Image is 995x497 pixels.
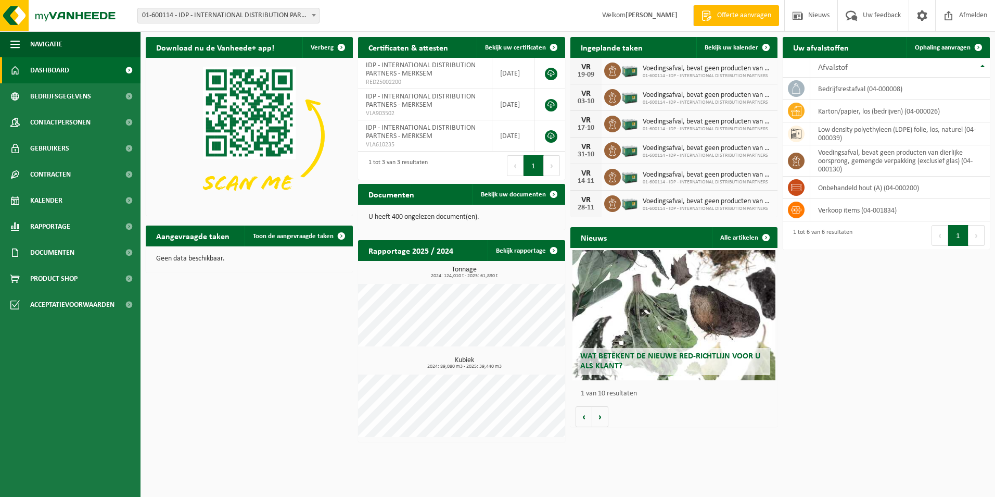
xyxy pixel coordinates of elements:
[245,226,352,246] a: Toon de aangevraagde taken
[643,65,772,73] span: Voedingsafval, bevat geen producten van dierlijke oorsprong, gemengde verpakking...
[485,44,546,51] span: Bekijk uw certificaten
[492,120,534,152] td: [DATE]
[477,37,564,58] a: Bekijk uw certificaten
[481,191,546,198] span: Bekijk uw documenten
[492,89,534,120] td: [DATE]
[363,364,565,369] span: 2024: 89,080 m3 - 2025: 39,440 m3
[30,83,91,109] span: Bedrijfsgegevens
[358,37,458,57] h2: Certificaten & attesten
[30,109,91,135] span: Contactpersonen
[146,37,285,57] h2: Download nu de Vanheede+ app!
[818,64,848,72] span: Afvalstof
[705,44,758,51] span: Bekijk uw kalender
[507,155,524,176] button: Previous
[30,292,114,318] span: Acceptatievoorwaarden
[643,126,772,132] span: 01-600114 - IDP - INTERNATIONAL DISTRIBUTION PARTNERS
[643,100,772,106] span: 01-600114 - IDP - INTERNATIONAL DISTRIBUTION PARTNERS
[368,214,555,221] p: U heeft 400 ongelezen document(en).
[783,37,859,57] h2: Uw afvalstoffen
[492,58,534,89] td: [DATE]
[524,155,544,176] button: 1
[30,240,74,266] span: Documenten
[576,169,596,178] div: VR
[253,233,334,240] span: Toon de aangevraagde taken
[643,73,772,79] span: 01-600114 - IDP - INTERNATIONAL DISTRIBUTION PARTNERS
[138,8,319,23] span: 01-600114 - IDP - INTERNATIONAL DISTRIBUTION PARTNERS - MERKSEM
[810,122,990,145] td: low density polyethyleen (LDPE) folie, los, naturel (04-000039)
[363,154,428,177] div: 1 tot 3 van 3 resultaten
[30,214,70,240] span: Rapportage
[592,406,608,427] button: Volgende
[626,11,678,19] strong: [PERSON_NAME]
[30,266,78,292] span: Product Shop
[363,266,565,279] h3: Tonnage
[30,135,69,161] span: Gebruikers
[576,125,596,132] div: 17-10
[366,124,476,140] span: IDP - INTERNATIONAL DISTRIBUTION PARTNERS - MERKSEM
[810,78,990,100] td: bedrijfsrestafval (04-000008)
[366,93,476,109] span: IDP - INTERNATIONAL DISTRIBUTION PARTNERS - MERKSEM
[156,255,342,263] p: Geen data beschikbaar.
[696,37,776,58] a: Bekijk uw kalender
[570,37,653,57] h2: Ingeplande taken
[363,357,565,369] h3: Kubiek
[621,61,639,79] img: PB-LB-0680-HPE-GN-01
[366,61,476,78] span: IDP - INTERNATIONAL DISTRIBUTION PARTNERS - MERKSEM
[810,145,990,177] td: voedingsafval, bevat geen producten van dierlijke oorsprong, gemengde verpakking (exclusief glas)...
[146,226,240,246] h2: Aangevraagde taken
[643,171,772,179] span: Voedingsafval, bevat geen producten van dierlijke oorsprong, gemengde verpakking...
[643,118,772,126] span: Voedingsafval, bevat geen producten van dierlijke oorsprong, gemengde verpakking...
[30,161,71,188] span: Contracten
[572,250,775,380] a: Wat betekent de nieuwe RED-richtlijn voor u als klant?
[576,116,596,125] div: VR
[581,390,772,397] p: 1 van 10 resultaten
[810,199,990,221] td: verkoop items (04-001834)
[576,90,596,98] div: VR
[932,225,948,246] button: Previous
[366,141,484,149] span: VLA610235
[915,44,971,51] span: Ophaling aanvragen
[643,179,772,185] span: 01-600114 - IDP - INTERNATIONAL DISTRIBUTION PARTNERS
[576,71,596,79] div: 19-09
[643,197,772,206] span: Voedingsafval, bevat geen producten van dierlijke oorsprong, gemengde verpakking...
[712,227,776,248] a: Alle artikelen
[570,227,617,247] h2: Nieuws
[580,352,760,370] span: Wat betekent de nieuwe RED-richtlijn voor u als klant?
[302,37,352,58] button: Verberg
[488,240,564,261] a: Bekijk rapportage
[788,224,852,247] div: 1 tot 6 van 6 resultaten
[621,141,639,158] img: PB-LB-0680-HPE-GN-01
[363,274,565,279] span: 2024: 124,010 t - 2025: 61,890 t
[576,178,596,185] div: 14-11
[643,91,772,100] span: Voedingsafval, bevat geen producten van dierlijke oorsprong, gemengde verpakking...
[621,167,639,185] img: PB-LB-0680-HPE-GN-01
[621,114,639,132] img: PB-LB-0680-HPE-GN-01
[621,194,639,212] img: PB-LB-0680-HPE-GN-01
[576,63,596,71] div: VR
[30,57,69,83] span: Dashboard
[693,5,779,26] a: Offerte aanvragen
[366,78,484,86] span: RED25002200
[358,240,464,260] h2: Rapportage 2025 / 2024
[643,144,772,153] span: Voedingsafval, bevat geen producten van dierlijke oorsprong, gemengde verpakking...
[311,44,334,51] span: Verberg
[30,188,62,214] span: Kalender
[810,177,990,199] td: onbehandeld hout (A) (04-000200)
[968,225,985,246] button: Next
[948,225,968,246] button: 1
[907,37,989,58] a: Ophaling aanvragen
[576,98,596,105] div: 03-10
[544,155,560,176] button: Next
[576,204,596,212] div: 28-11
[621,88,639,105] img: PB-LB-0680-HPE-GN-01
[30,31,62,57] span: Navigatie
[146,58,353,214] img: Download de VHEPlus App
[810,100,990,122] td: karton/papier, los (bedrijven) (04-000026)
[576,143,596,151] div: VR
[137,8,320,23] span: 01-600114 - IDP - INTERNATIONAL DISTRIBUTION PARTNERS - MERKSEM
[643,206,772,212] span: 01-600114 - IDP - INTERNATIONAL DISTRIBUTION PARTNERS
[576,196,596,204] div: VR
[366,109,484,118] span: VLA903502
[715,10,774,21] span: Offerte aanvragen
[358,184,425,204] h2: Documenten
